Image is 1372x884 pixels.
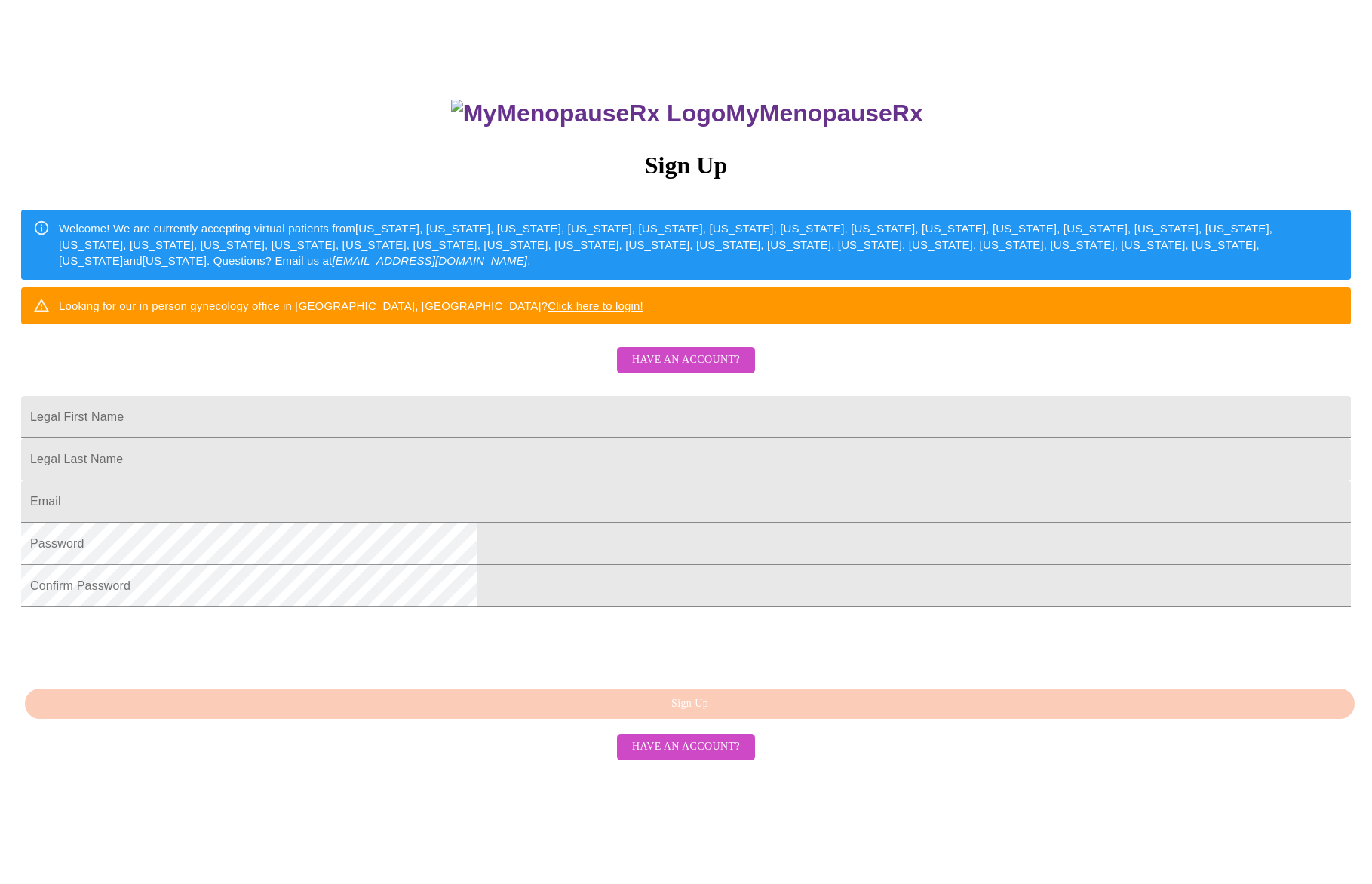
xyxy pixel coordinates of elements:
[59,292,643,320] div: Looking for our in person gynecology office in [GEOGRAPHIC_DATA], [GEOGRAPHIC_DATA]?
[21,152,1351,180] h3: Sign Up
[548,299,643,312] a: Click here to login!
[632,351,740,370] span: Have an account?
[613,739,759,752] a: Have an account?
[23,100,1352,127] h3: MyMenopauseRx
[617,347,755,373] button: Have an account?
[613,364,759,376] a: Have an account?
[332,254,527,267] em: [EMAIL_ADDRESS][DOMAIN_NAME]
[617,734,755,760] button: Have an account?
[59,214,1339,275] div: Welcome! We are currently accepting virtual patients from [US_STATE], [US_STATE], [US_STATE], [US...
[451,100,726,127] img: MyMenopauseRx Logo
[632,738,740,757] span: Have an account?
[21,615,250,674] iframe: reCAPTCHA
